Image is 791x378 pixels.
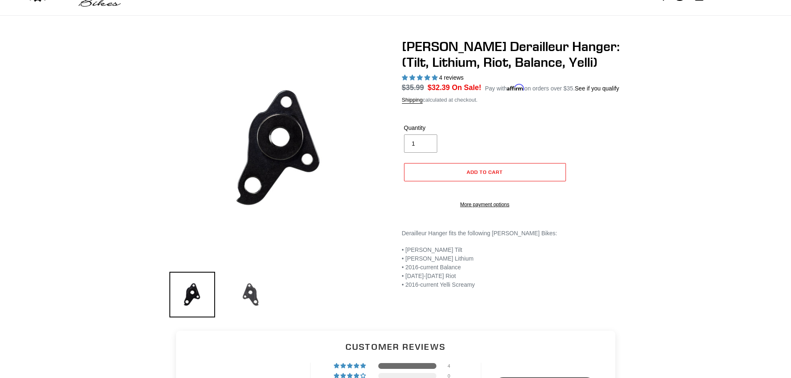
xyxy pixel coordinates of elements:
[334,363,367,369] div: 100% (4) reviews with 5 star rating
[404,201,566,208] a: More payment options
[404,163,566,181] button: Add to cart
[228,272,273,317] img: Load image into Gallery viewer, Canfield Derailleur Hanger: (Tilt, Lithium, Riot, Balance, Yelli)
[402,246,622,289] p: • [PERSON_NAME] Tilt • [PERSON_NAME] Lithium • 2016-current Balance • [DATE]-[DATE] Riot • 2016-c...
[402,39,622,71] h1: [PERSON_NAME] Derailleur Hanger: (Tilt, Lithium, Riot, Balance, Yelli)
[439,74,463,81] span: 4 reviews
[575,85,619,92] a: See if you qualify - Learn more about Affirm Financing (opens in modal)
[452,82,481,93] span: On Sale!
[402,96,622,104] div: calculated at checkout.
[402,97,423,104] a: Shipping
[507,84,524,91] span: Affirm
[402,74,439,81] span: 5.00 stars
[402,83,424,92] s: $35.99
[183,341,609,353] h2: Customer Reviews
[169,272,215,317] img: Load image into Gallery viewer, Canfield Derailleur Hanger: (Tilt, Lithium, Riot, Balance, Yelli)
[404,124,483,132] label: Quantity
[428,83,450,92] span: $32.39
[448,363,458,369] div: 4
[402,229,622,238] p: Derailleur Hanger fits the following [PERSON_NAME] Bikes:
[485,82,619,93] p: Pay with on orders over $35.
[467,169,503,175] span: Add to cart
